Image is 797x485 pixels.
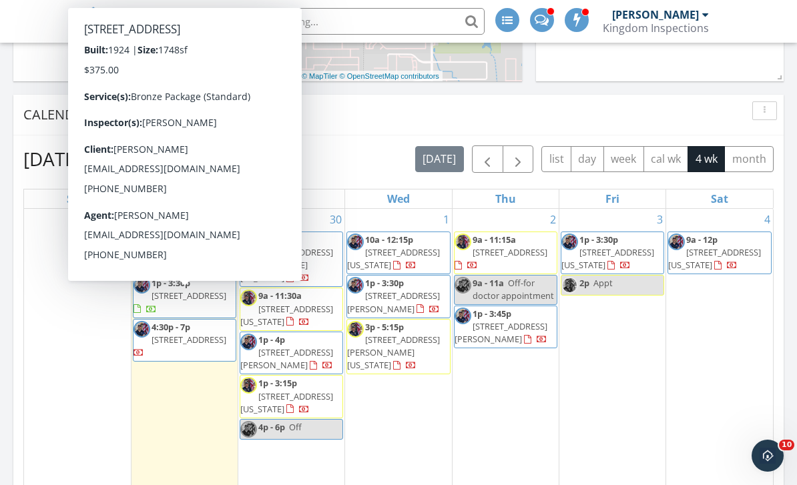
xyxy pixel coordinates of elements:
[415,146,464,172] button: [DATE]
[340,72,439,80] a: © OpenStreetMap contributors
[134,277,226,314] a: 1p - 3:30p [STREET_ADDRESS]
[347,277,440,314] a: 1p - 3:30p [STREET_ADDRESS][PERSON_NAME]
[454,231,557,275] a: 9a - 11:15a [STREET_ADDRESS]
[113,209,131,230] a: Go to September 28, 2025
[579,233,618,246] span: 1p - 3:30p
[346,319,450,375] a: 3p - 5:15p [STREET_ADDRESS][PERSON_NAME][US_STATE]
[561,246,654,271] span: [STREET_ADDRESS][US_STATE]
[274,71,443,82] div: |
[654,209,666,230] a: Go to October 3, 2025
[152,334,226,346] span: [STREET_ADDRESS]
[571,146,604,172] button: day
[668,233,685,250] img: image.jpg
[455,277,471,294] img: image.jpg
[240,303,333,328] span: [STREET_ADDRESS][US_STATE]
[503,145,534,173] button: Next
[668,246,761,271] span: [STREET_ADDRESS][US_STATE]
[240,421,257,438] img: image.jpg
[547,209,559,230] a: Go to October 2, 2025
[134,277,150,294] img: image.jpg
[258,233,290,246] span: 9a - 12p
[152,321,190,333] span: 4:30p - 7p
[455,233,471,250] img: image.jpg
[346,275,450,318] a: 1p - 3:30p [STREET_ADDRESS][PERSON_NAME]
[64,189,90,208] a: Sunday
[779,440,794,450] span: 10
[152,290,226,302] span: [STREET_ADDRESS]
[302,72,338,80] a: © MapTiler
[133,231,236,275] a: 9a - 11:30a [STREET_ADDRESS][US_STATE]
[218,8,485,35] input: Search everything...
[384,189,413,208] a: Wednesday
[473,277,504,289] span: 9a - 11a
[473,246,547,258] span: [STREET_ADDRESS]
[240,334,333,371] a: 1p - 4p [STREET_ADDRESS][PERSON_NAME]
[347,334,440,371] span: [STREET_ADDRESS][PERSON_NAME][US_STATE]
[220,209,238,230] a: Go to September 29, 2025
[133,319,236,362] a: 4:30p - 7p [STREET_ADDRESS]
[240,377,333,414] a: 1p - 3:15p [STREET_ADDRESS][US_STATE]
[240,246,333,284] span: [STREET_ADDRESS][PERSON_NAME][US_STATE]
[240,334,257,350] img: image.jpg
[603,189,622,208] a: Friday
[79,18,228,46] a: SPECTORA
[762,209,773,230] a: Go to October 4, 2025
[455,233,547,271] a: 9a - 11:15a [STREET_ADDRESS]
[686,233,718,246] span: 9a - 12p
[240,290,333,327] a: 9a - 11:30a [STREET_ADDRESS][US_STATE]
[152,277,190,289] span: 1p - 3:30p
[603,146,644,172] button: week
[327,209,344,230] a: Go to September 30, 2025
[170,189,199,208] a: Monday
[688,146,725,172] button: 4 wk
[23,145,158,172] h2: [DATE] – [DATE]
[258,421,285,433] span: 4p - 6p
[561,277,578,294] img: image.jpg
[240,375,343,418] a: 1p - 3:15p [STREET_ADDRESS][US_STATE]
[612,8,699,21] div: [PERSON_NAME]
[258,377,297,389] span: 1p - 3:15p
[752,440,784,472] iframe: Intercom live chat
[708,189,731,208] a: Saturday
[593,277,613,289] span: Appt
[473,233,516,246] span: 9a - 11:15a
[347,321,440,372] a: 3p - 5:15p [STREET_ADDRESS][PERSON_NAME][US_STATE]
[346,231,450,275] a: 10a - 12:15p [STREET_ADDRESS][US_STATE]
[603,21,709,35] div: Kingdom Inspections
[579,277,589,289] span: 2p
[365,277,404,289] span: 1p - 3:30p
[365,321,404,333] span: 3p - 5:15p
[455,308,547,345] a: 1p - 3:45p [STREET_ADDRESS][PERSON_NAME]
[240,390,333,415] span: [STREET_ADDRESS][US_STATE]
[643,146,689,172] button: cal wk
[455,308,471,324] img: image.jpg
[133,275,236,318] a: 1p - 3:30p [STREET_ADDRESS]
[454,306,557,349] a: 1p - 3:45p [STREET_ADDRESS][PERSON_NAME]
[668,233,761,271] a: 9a - 12p [STREET_ADDRESS][US_STATE]
[240,332,343,375] a: 1p - 4p [STREET_ADDRESS][PERSON_NAME]
[473,277,554,302] span: Off-for doctor appointment
[455,320,547,345] span: [STREET_ADDRESS][PERSON_NAME]
[724,146,774,172] button: month
[240,377,257,394] img: image.jpg
[561,233,578,250] img: image.jpg
[668,231,772,275] a: 9a - 12p [STREET_ADDRESS][US_STATE]
[23,105,91,123] span: Calendar
[79,7,109,36] img: The Best Home Inspection Software - Spectora
[289,421,302,433] span: Off
[279,189,304,208] a: Tuesday
[278,72,300,80] a: Leaflet
[347,246,440,271] span: [STREET_ADDRESS][US_STATE]
[493,189,519,208] a: Thursday
[134,233,226,271] a: 9a - 11:30a [STREET_ADDRESS][US_STATE]
[152,233,195,246] span: 9a - 11:30a
[134,321,150,338] img: image.jpg
[347,321,364,338] img: image.jpg
[134,233,150,250] img: image.jpg
[347,233,440,271] a: 10a - 12:15p [STREET_ADDRESS][US_STATE]
[240,290,257,306] img: image.jpg
[561,233,654,271] a: 1p - 3:30p [STREET_ADDRESS][US_STATE]
[240,233,257,250] img: image.jpg
[118,7,228,35] span: SPECTORA
[541,146,571,172] button: list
